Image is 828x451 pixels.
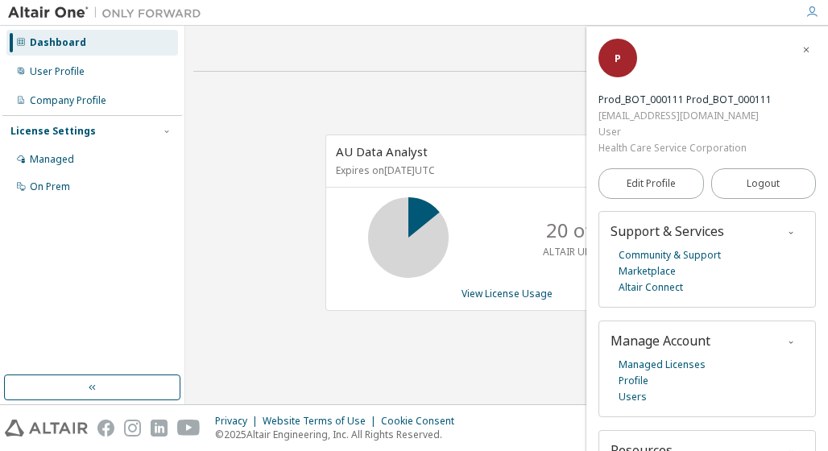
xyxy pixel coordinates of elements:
[30,94,106,107] div: Company Profile
[5,420,88,437] img: altair_logo.svg
[381,415,464,428] div: Cookie Consent
[598,168,704,199] a: Edit Profile
[8,5,209,21] img: Altair One
[263,415,381,428] div: Website Terms of Use
[30,180,70,193] div: On Prem
[97,420,114,437] img: facebook.svg
[30,36,86,49] div: Dashboard
[619,263,676,279] a: Marketplace
[10,125,96,138] div: License Settings
[598,92,772,108] div: Prod_BOT_000111 Prod_BOT_000111
[215,415,263,428] div: Privacy
[598,124,772,140] div: User
[336,163,673,177] p: Expires on [DATE] UTC
[598,108,772,124] div: [EMAIL_ADDRESS][DOMAIN_NAME]
[611,222,724,240] span: Support & Services
[543,245,635,259] p: ALTAIR UNITS USED
[711,168,817,199] button: Logout
[619,247,721,263] a: Community & Support
[336,143,428,159] span: AU Data Analyst
[598,140,772,156] div: Health Care Service Corporation
[462,287,553,300] a: View License Usage
[177,420,201,437] img: youtube.svg
[627,177,676,190] span: Edit Profile
[619,373,648,389] a: Profile
[619,279,683,296] a: Altair Connect
[124,420,141,437] img: instagram.svg
[30,153,74,166] div: Managed
[615,52,621,65] span: P
[747,176,780,192] span: Logout
[215,428,464,441] p: © 2025 Altair Engineering, Inc. All Rights Reserved.
[546,217,631,244] p: 20 of 140
[151,420,168,437] img: linkedin.svg
[611,332,710,350] span: Manage Account
[619,357,706,373] a: Managed Licenses
[30,65,85,78] div: User Profile
[619,389,647,405] a: Users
